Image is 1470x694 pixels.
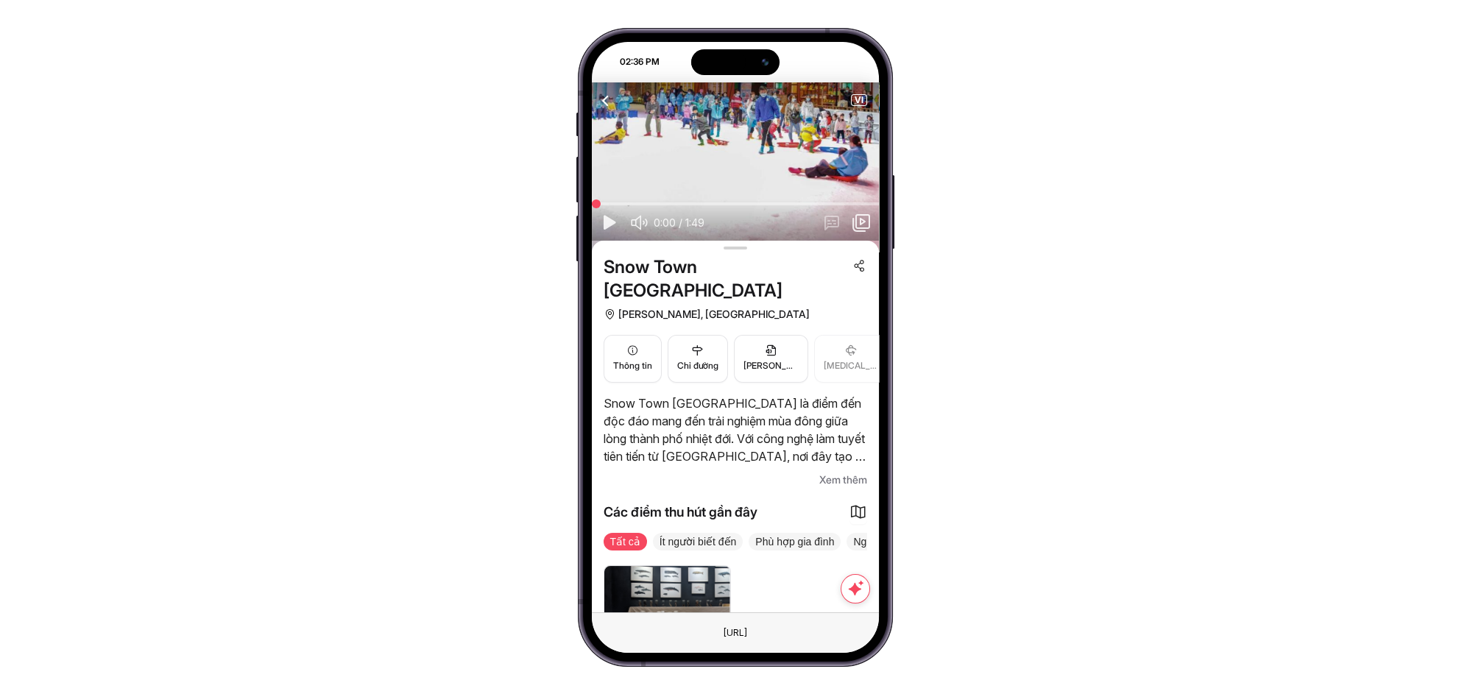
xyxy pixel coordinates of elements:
span: Xem thêm [819,471,867,489]
button: [PERSON_NAME] [734,335,808,383]
div: 02:36 PM [593,55,667,68]
span: Thông tin [613,359,652,373]
span: Phù hợp gia đình [749,533,841,550]
span: [PERSON_NAME], [GEOGRAPHIC_DATA] [618,305,810,323]
span: [PERSON_NAME] [743,359,799,373]
span: Nghệ thuật & Văn hóa [847,533,963,550]
button: VI [851,94,867,106]
span: Chỉ đường [677,359,718,373]
p: Snow Town [GEOGRAPHIC_DATA] là điểm đến độc đáo mang đến trải nghiệm mùa đông giữa lòng thành phố... [604,394,867,465]
div: Đây là một phần tử giả. Để thay đổi URL, chỉ cần sử dụng trường văn bản Trình duyệt ở phía trên. [712,623,759,642]
span: Các điểm thu hút gần đây [604,502,757,523]
button: [MEDICAL_DATA] quan [814,335,888,383]
button: Thông tin [604,335,662,383]
img: CBES Mini Museum [604,566,730,670]
span: [MEDICAL_DATA] quan [824,359,879,373]
span: VI [852,95,866,105]
span: Snow Town [GEOGRAPHIC_DATA] [604,255,847,302]
button: Chỉ đường [668,335,728,383]
span: Ít người biết đến [653,533,743,550]
span: 0:00 / 1:49 [654,216,704,230]
span: Tất cả [604,533,647,550]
